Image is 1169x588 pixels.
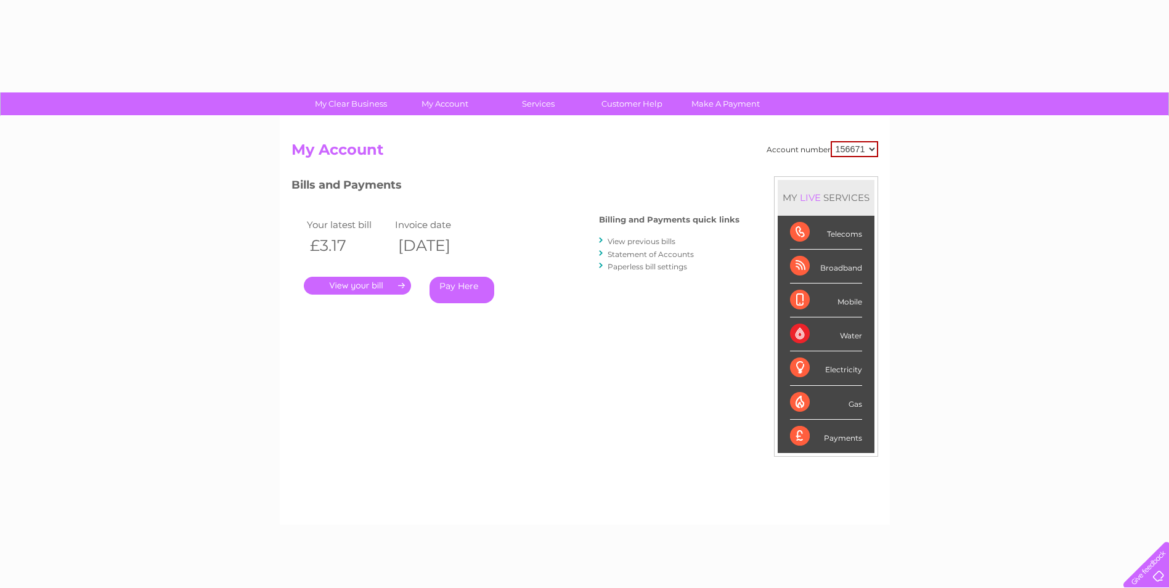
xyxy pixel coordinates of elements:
a: Make A Payment [675,92,776,115]
a: . [304,277,411,295]
a: Statement of Accounts [608,250,694,259]
div: Mobile [790,284,862,317]
div: Broadband [790,250,862,284]
a: My Account [394,92,495,115]
div: Telecoms [790,216,862,250]
a: Pay Here [430,277,494,303]
a: My Clear Business [300,92,402,115]
a: Paperless bill settings [608,262,687,271]
td: Your latest bill [304,216,393,233]
a: View previous bills [608,237,675,246]
div: LIVE [797,192,823,203]
h3: Bills and Payments [291,176,739,198]
div: MY SERVICES [778,180,874,215]
th: [DATE] [392,233,481,258]
div: Electricity [790,351,862,385]
div: Water [790,317,862,351]
td: Invoice date [392,216,481,233]
div: Account number [767,141,878,157]
a: Customer Help [581,92,683,115]
a: Services [487,92,589,115]
h2: My Account [291,141,878,165]
div: Gas [790,386,862,420]
h4: Billing and Payments quick links [599,215,739,224]
div: Payments [790,420,862,453]
th: £3.17 [304,233,393,258]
